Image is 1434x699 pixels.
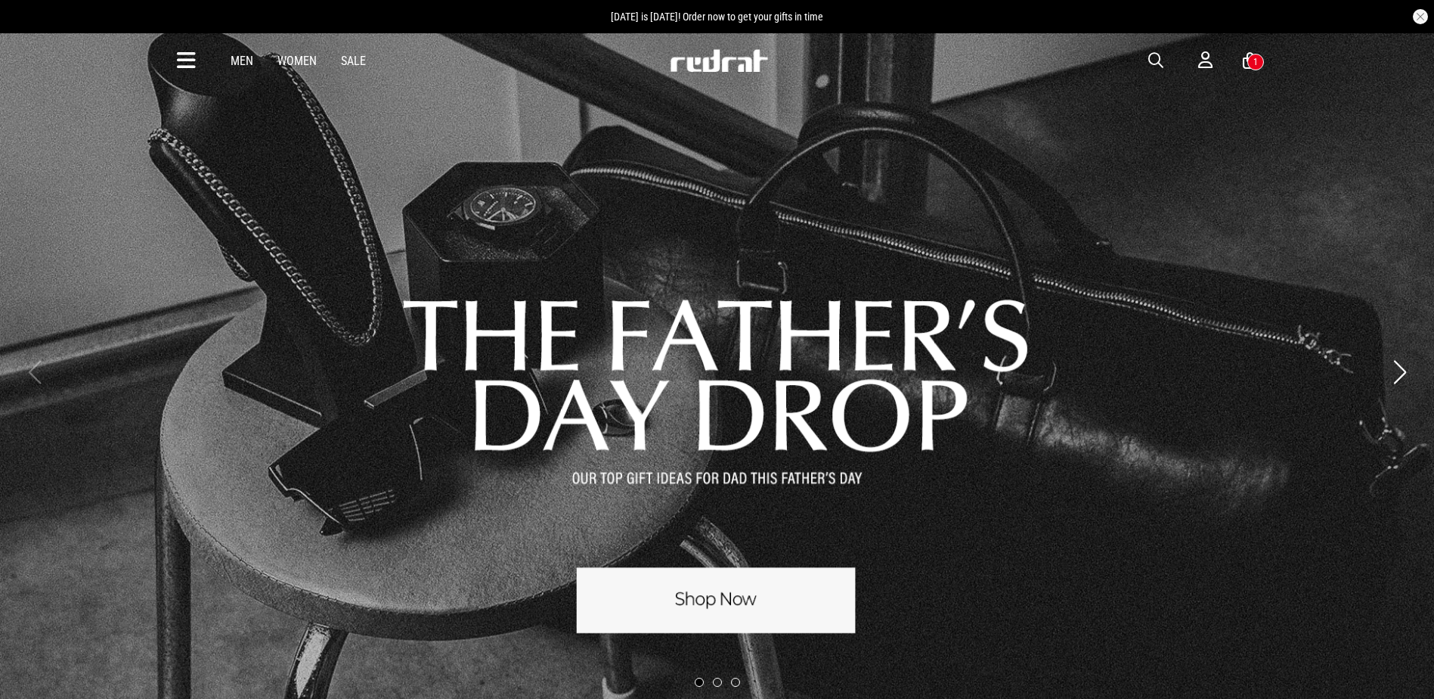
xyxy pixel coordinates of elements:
div: 1 [1253,57,1258,67]
a: 1 [1243,53,1257,69]
a: Men [231,54,253,68]
span: [DATE] is [DATE]! Order now to get your gifts in time [611,11,823,23]
button: Previous slide [24,356,45,389]
a: Women [277,54,317,68]
img: Redrat logo [669,49,769,72]
a: Sale [341,54,366,68]
button: Next slide [1389,356,1410,389]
